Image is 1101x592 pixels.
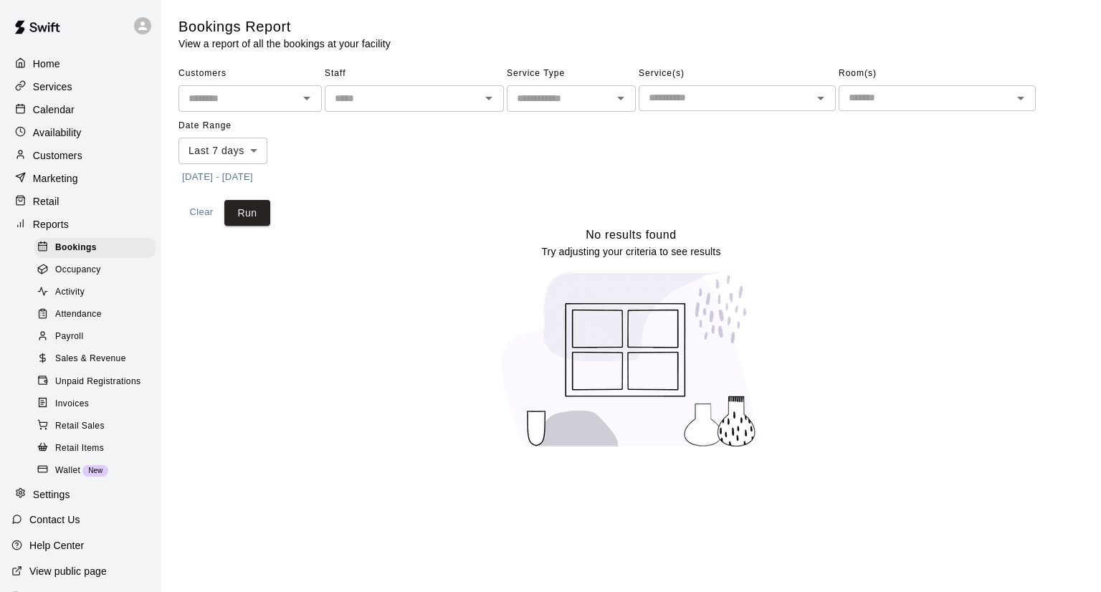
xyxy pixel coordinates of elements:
[34,372,156,392] div: Unpaid Registrations
[33,194,59,209] p: Retail
[586,226,677,244] h6: No results found
[11,76,150,97] a: Services
[33,217,69,231] p: Reports
[34,238,156,258] div: Bookings
[33,125,82,140] p: Availability
[33,487,70,502] p: Settings
[34,282,161,304] a: Activity
[34,393,161,415] a: Invoices
[33,171,78,186] p: Marketing
[11,99,150,120] a: Calendar
[55,307,102,322] span: Attendance
[29,564,107,578] p: View public page
[55,285,85,300] span: Activity
[34,305,156,325] div: Attendance
[34,259,161,281] a: Occupancy
[33,102,75,117] p: Calendar
[178,138,267,164] div: Last 7 days
[479,88,499,108] button: Open
[178,37,391,51] p: View a report of all the bookings at your facility
[297,88,317,108] button: Open
[11,145,150,166] a: Customers
[11,53,150,75] a: Home
[1011,88,1031,108] button: Open
[34,371,161,393] a: Unpaid Registrations
[29,512,80,527] p: Contact Us
[325,62,504,85] span: Staff
[178,166,257,188] button: [DATE] - [DATE]
[55,397,89,411] span: Invoices
[34,327,156,347] div: Payroll
[11,168,150,189] a: Marketing
[55,263,101,277] span: Occupancy
[33,148,82,163] p: Customers
[34,415,161,437] a: Retail Sales
[34,304,161,326] a: Attendance
[34,326,161,348] a: Payroll
[178,115,304,138] span: Date Range
[55,330,83,344] span: Payroll
[839,62,1036,85] span: Room(s)
[178,200,224,226] button: Clear
[55,375,140,389] span: Unpaid Registrations
[34,348,161,371] a: Sales & Revenue
[488,259,775,460] img: No results found
[29,538,84,553] p: Help Center
[178,62,322,85] span: Customers
[34,459,161,482] a: WalletNew
[541,244,720,259] p: Try adjusting your criteria to see results
[178,17,391,37] h5: Bookings Report
[33,57,60,71] p: Home
[34,439,156,459] div: Retail Items
[55,464,80,478] span: Wallet
[82,467,108,474] span: New
[11,484,150,505] a: Settings
[11,122,150,143] a: Availability
[33,80,72,94] p: Services
[639,62,836,85] span: Service(s)
[55,352,126,366] span: Sales & Revenue
[34,461,156,481] div: WalletNew
[34,237,161,259] a: Bookings
[34,349,156,369] div: Sales & Revenue
[55,241,97,255] span: Bookings
[11,214,150,235] a: Reports
[34,282,156,302] div: Activity
[34,394,156,414] div: Invoices
[11,191,150,212] a: Retail
[224,200,270,226] button: Run
[507,62,636,85] span: Service Type
[34,416,156,436] div: Retail Sales
[55,441,104,456] span: Retail Items
[811,88,831,108] button: Open
[34,437,161,459] a: Retail Items
[34,260,156,280] div: Occupancy
[611,88,631,108] button: Open
[55,419,105,434] span: Retail Sales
